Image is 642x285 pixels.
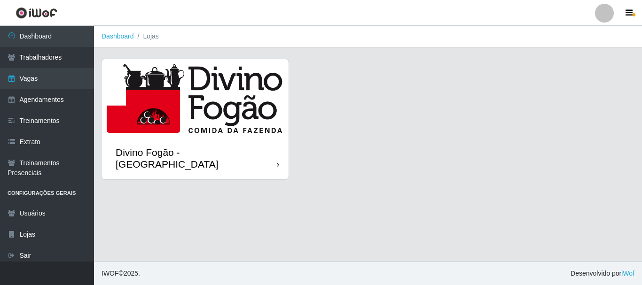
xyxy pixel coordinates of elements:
[621,270,634,277] a: iWof
[116,146,277,170] div: Divino Fogão - [GEOGRAPHIC_DATA]
[102,59,289,137] img: cardImg
[94,26,642,47] nav: breadcrumb
[102,269,140,278] span: © 2025 .
[102,270,119,277] span: IWOF
[102,59,289,179] a: Divino Fogão - [GEOGRAPHIC_DATA]
[102,32,134,40] a: Dashboard
[571,269,634,278] span: Desenvolvido por
[16,7,57,19] img: CoreUI Logo
[134,31,159,41] li: Lojas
